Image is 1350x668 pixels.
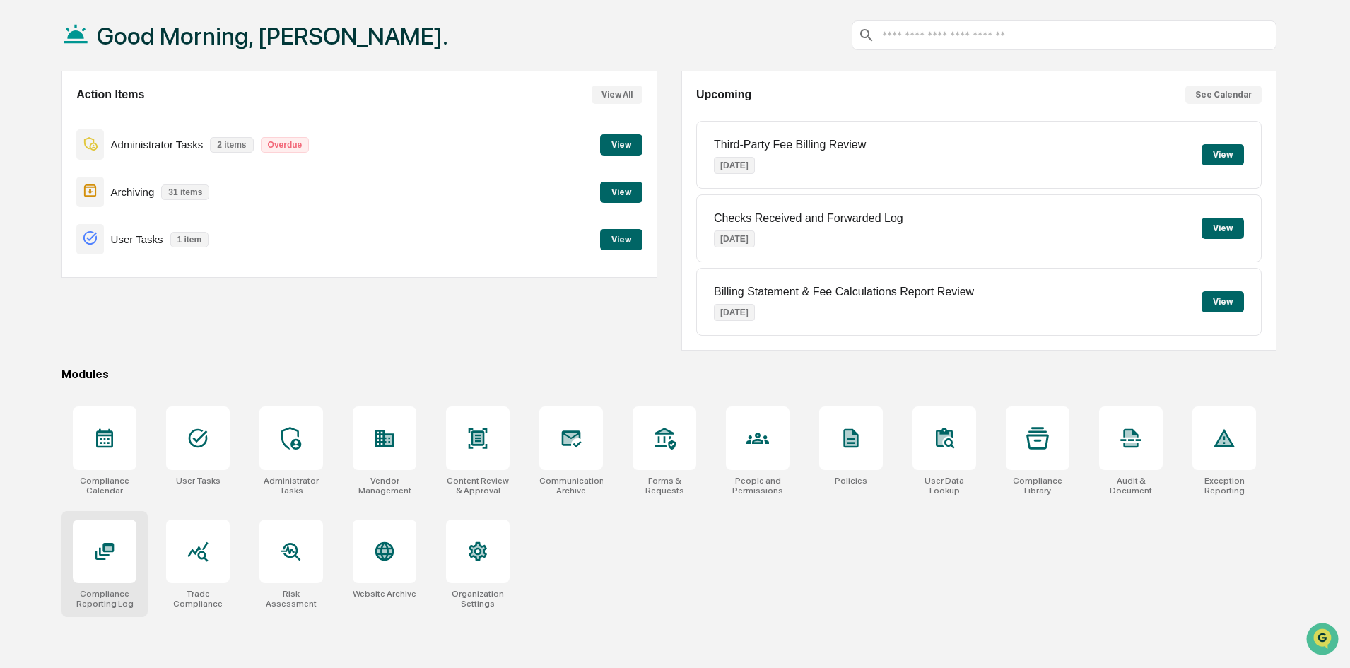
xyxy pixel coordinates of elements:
[8,199,95,225] a: 🔎Data Lookup
[111,186,155,198] p: Archiving
[76,88,144,101] h2: Action Items
[1006,476,1069,496] div: Compliance Library
[117,178,175,192] span: Attestations
[600,229,642,250] button: View
[600,137,642,151] a: View
[1202,218,1244,239] button: View
[100,239,171,250] a: Powered byPylon
[600,134,642,156] button: View
[714,157,755,174] p: [DATE]
[353,589,416,599] div: Website Archive
[446,476,510,496] div: Content Review & Approval
[259,589,323,609] div: Risk Assessment
[14,206,25,218] div: 🔎
[170,232,209,247] p: 1 item
[97,172,181,198] a: 🗄️Attestations
[446,589,510,609] div: Organization Settings
[97,22,448,50] h1: Good Morning, [PERSON_NAME].
[726,476,790,496] div: People and Permissions
[166,589,230,609] div: Trade Compliance
[1202,291,1244,312] button: View
[714,139,866,151] p: Third-Party Fee Billing Review
[714,212,903,225] p: Checks Received and Forwarded Log
[14,180,25,191] div: 🖐️
[48,122,179,134] div: We're available if you need us!
[73,589,136,609] div: Compliance Reporting Log
[28,205,89,219] span: Data Lookup
[1202,144,1244,165] button: View
[48,108,232,122] div: Start new chat
[1192,476,1256,496] div: Exception Reporting
[912,476,976,496] div: User Data Lookup
[353,476,416,496] div: Vendor Management
[696,88,751,101] h2: Upcoming
[259,476,323,496] div: Administrator Tasks
[8,172,97,198] a: 🖐️Preclearance
[1185,86,1262,104] button: See Calendar
[14,108,40,134] img: 1746055101610-c473b297-6a78-478c-a979-82029cc54cd1
[835,476,867,486] div: Policies
[210,137,253,153] p: 2 items
[176,476,221,486] div: User Tasks
[633,476,696,496] div: Forms & Requests
[261,137,310,153] p: Overdue
[111,139,204,151] p: Administrator Tasks
[28,178,91,192] span: Preclearance
[1305,621,1343,660] iframe: Open customer support
[600,184,642,198] a: View
[73,476,136,496] div: Compliance Calendar
[1099,476,1163,496] div: Audit & Document Logs
[714,230,755,247] p: [DATE]
[111,233,163,245] p: User Tasks
[714,304,755,321] p: [DATE]
[240,112,257,129] button: Start new chat
[714,286,974,298] p: Billing Statement & Fee Calculations Report Review
[592,86,642,104] button: View All
[102,180,114,191] div: 🗄️
[61,368,1276,381] div: Modules
[539,476,603,496] div: Communications Archive
[161,184,209,200] p: 31 items
[600,182,642,203] button: View
[14,30,257,52] p: How can we help?
[141,240,171,250] span: Pylon
[600,232,642,245] a: View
